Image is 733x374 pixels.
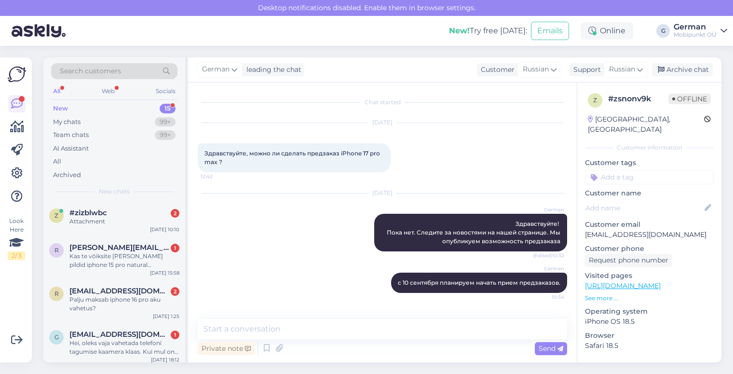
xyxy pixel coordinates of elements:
[53,104,68,113] div: New
[593,97,597,104] span: z
[69,217,179,226] div: Attachment
[585,360,714,369] div: Extra
[585,331,714,341] p: Browser
[539,344,563,353] span: Send
[54,247,59,254] span: r
[69,252,179,269] div: Kas te võiksite [PERSON_NAME] pildid iphone 15 pro natural titaniumist grade A ja mitu % on selle...
[198,98,567,107] div: Chat started
[581,22,633,40] div: Online
[54,290,59,297] span: r
[585,220,714,230] p: Customer email
[160,104,176,113] div: 15
[674,23,727,39] a: GermanMobipunkt OÜ
[585,281,661,290] a: [URL][DOMAIN_NAME]
[201,173,237,180] span: 12:42
[202,64,230,75] span: German
[69,287,170,295] span: renatakumel1@gmail.com
[585,341,714,351] p: Safari 18.5
[198,342,255,355] div: Private note
[198,118,567,127] div: [DATE]
[53,157,61,166] div: All
[171,244,179,252] div: 1
[523,64,549,75] span: Russian
[51,85,62,97] div: All
[585,244,714,254] p: Customer phone
[585,143,714,152] div: Customer information
[585,188,714,198] p: Customer name
[53,130,89,140] div: Team chats
[585,294,714,303] p: See more ...
[53,144,89,153] div: AI Assistant
[155,130,176,140] div: 99+
[585,317,714,327] p: iPhone OS 18.5
[100,85,117,97] div: Web
[528,252,564,259] span: (Edited) 10:32
[674,31,717,39] div: Mobipunkt OÜ
[585,306,714,317] p: Operating system
[54,333,59,341] span: g
[153,313,179,320] div: [DATE] 1:25
[171,209,179,218] div: 2
[477,65,515,75] div: Customer
[608,93,668,105] div: # zsnonv9k
[528,206,564,213] span: German
[8,217,25,260] div: Look Here
[8,251,25,260] div: 2 / 3
[171,287,179,296] div: 2
[198,189,567,197] div: [DATE]
[8,65,26,83] img: Askly Logo
[53,170,81,180] div: Archived
[585,230,714,240] p: [EMAIL_ADDRESS][DOMAIN_NAME]
[69,339,179,356] div: Hei, oleks vaja vahetada telefoni tagumise kaamera klaas. Kui mul on seadmel veel Applei garantii...
[674,23,717,31] div: German
[54,212,58,219] span: z
[150,226,179,233] div: [DATE] 10:10
[585,271,714,281] p: Visited pages
[154,85,177,97] div: Socials
[53,117,81,127] div: My chats
[528,293,564,301] span: 10:34
[171,331,179,339] div: 1
[69,330,170,339] span: greta.selge@gmail.com
[531,22,569,40] button: Emails
[668,94,711,104] span: Offline
[398,279,560,286] span: с 10 сентября планируем начать прием предзаказов.
[528,265,564,272] span: German
[585,203,703,213] input: Add name
[585,170,714,184] input: Add a tag
[99,187,130,196] span: New chats
[449,25,527,37] div: Try free [DATE]:
[69,295,179,313] div: Palju maksab iphone 16 pro aku vahetus?
[609,64,635,75] span: Russian
[60,66,121,76] span: Search customers
[69,243,170,252] span: ralf.pukspuu@gmail.com
[585,158,714,168] p: Customer tags
[69,208,107,217] span: #zizblwbc
[449,26,470,35] b: New!
[387,220,562,245] span: Здравствуйте! Пока нет. Следите за новостями на нашей странице. Мы опубликуем возможность предзаказа
[243,65,301,75] div: leading the chat
[204,150,381,166] span: Здравствуйте, можно ли сделать предзаказ iPhone 17 pro max ?
[155,117,176,127] div: 99+
[588,114,704,135] div: [GEOGRAPHIC_DATA], [GEOGRAPHIC_DATA]
[570,65,601,75] div: Support
[150,269,179,277] div: [DATE] 15:58
[585,254,672,267] div: Request phone number
[151,356,179,363] div: [DATE] 18:12
[656,24,670,38] div: G
[652,63,713,76] div: Archive chat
